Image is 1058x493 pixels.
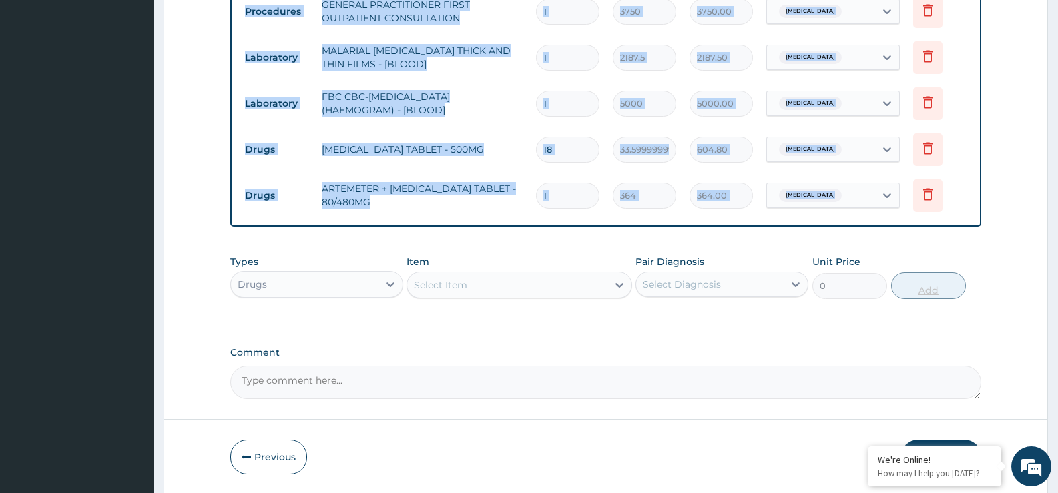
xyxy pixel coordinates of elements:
label: Unit Price [812,255,860,268]
td: Drugs [238,183,315,208]
td: [MEDICAL_DATA] TABLET - 500MG [315,136,529,163]
button: Add [891,272,966,299]
div: Select Item [414,278,467,292]
td: FBC CBC-[MEDICAL_DATA] (HAEMOGRAM) - [BLOOD] [315,83,529,123]
textarea: Type your message and hit 'Enter' [7,341,254,388]
span: [MEDICAL_DATA] [779,189,842,202]
div: Minimize live chat window [219,7,251,39]
div: Drugs [238,278,267,291]
label: Pair Diagnosis [635,255,704,268]
label: Comment [230,347,981,358]
td: Laboratory [238,91,315,116]
span: We're online! [77,156,184,291]
p: How may I help you today? [878,468,991,479]
td: MALARIAL [MEDICAL_DATA] THICK AND THIN FILMS - [BLOOD] [315,37,529,77]
td: Laboratory [238,45,315,70]
td: ARTEMETER + [MEDICAL_DATA] TABLET - 80/480MG [315,175,529,215]
button: Submit [901,440,981,474]
span: [MEDICAL_DATA] [779,143,842,156]
span: [MEDICAL_DATA] [779,51,842,64]
div: Select Diagnosis [643,278,721,291]
label: Item [407,255,429,268]
img: d_794563401_company_1708531726252_794563401 [25,67,54,100]
label: Types [230,256,258,268]
button: Previous [230,440,307,474]
div: We're Online! [878,454,991,466]
td: Drugs [238,137,315,162]
div: Chat with us now [69,75,224,92]
span: [MEDICAL_DATA] [779,5,842,18]
span: [MEDICAL_DATA] [779,97,842,110]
